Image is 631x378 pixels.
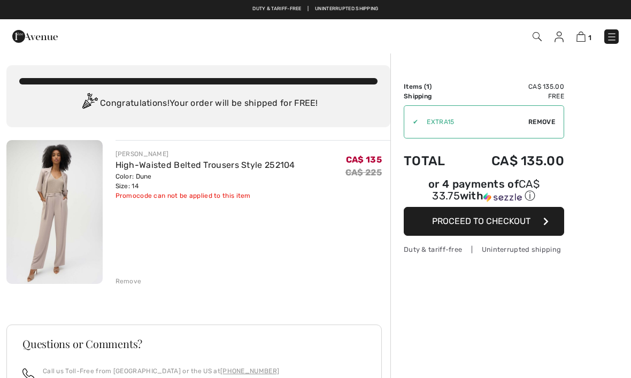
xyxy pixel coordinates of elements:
[404,82,462,91] td: Items ( )
[79,93,100,114] img: Congratulation2.svg
[404,244,564,254] div: Duty & tariff-free | Uninterrupted shipping
[426,83,429,90] span: 1
[528,117,555,127] span: Remove
[12,30,58,41] a: 1ère Avenue
[220,367,279,375] a: [PHONE_NUMBER]
[116,172,295,191] div: Color: Dune Size: 14
[418,106,528,138] input: Promo code
[533,32,542,41] img: Search
[576,32,586,42] img: Shopping Bag
[22,338,366,349] h3: Questions or Comments?
[43,366,279,376] p: Call us Toll-Free from [GEOGRAPHIC_DATA] or the US at
[19,93,378,114] div: Congratulations! Your order will be shipped for FREE!
[432,216,530,226] span: Proceed to Checkout
[483,192,522,202] img: Sezzle
[462,82,564,91] td: CA$ 135.00
[588,34,591,42] span: 1
[404,179,564,207] div: or 4 payments ofCA$ 33.75withSezzle Click to learn more about Sezzle
[116,160,295,170] a: High-Waisted Belted Trousers Style 252104
[606,32,617,42] img: Menu
[576,30,591,43] a: 1
[404,117,418,127] div: ✔
[555,32,564,42] img: My Info
[346,155,382,165] span: CA$ 135
[462,91,564,101] td: Free
[404,143,462,179] td: Total
[345,167,382,178] s: CA$ 225
[6,140,103,284] img: High-Waisted Belted Trousers Style 252104
[404,179,564,203] div: or 4 payments of with
[404,207,564,236] button: Proceed to Checkout
[432,178,540,202] span: CA$ 33.75
[462,143,564,179] td: CA$ 135.00
[116,276,142,286] div: Remove
[116,149,295,159] div: [PERSON_NAME]
[12,26,58,47] img: 1ère Avenue
[116,191,295,200] div: Promocode can not be applied to this item
[404,91,462,101] td: Shipping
